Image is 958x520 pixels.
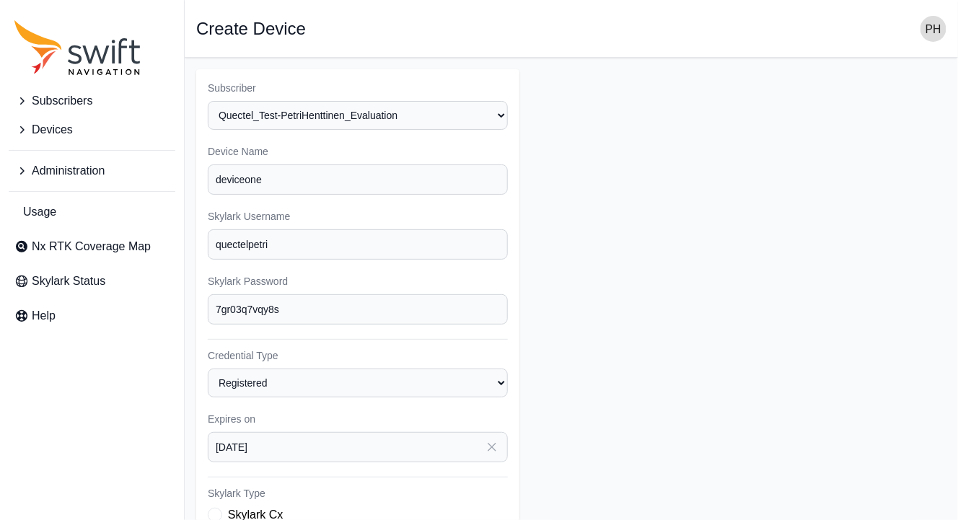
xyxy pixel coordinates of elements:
button: Administration [9,157,175,185]
input: YYYY-MM-DD [208,432,508,462]
label: Expires on [208,412,508,426]
label: Skylark Username [208,209,508,224]
select: Subscriber [208,101,508,130]
span: Devices [32,121,73,138]
a: Nx RTK Coverage Map [9,232,175,261]
h1: Create Device [196,20,306,38]
span: Administration [32,162,105,180]
a: Skylark Status [9,267,175,296]
span: Skylark Status [32,273,105,290]
a: Usage [9,198,175,226]
button: Subscribers [9,87,175,115]
span: Usage [23,203,56,221]
a: Help [9,301,175,330]
input: Device #01 [208,164,508,195]
label: Skylark Password [208,274,508,288]
span: Subscribers [32,92,92,110]
button: Devices [9,115,175,144]
label: Credential Type [208,348,508,363]
input: password [208,294,508,325]
img: user photo [920,16,946,42]
span: Help [32,307,56,325]
span: Nx RTK Coverage Map [32,238,151,255]
label: Skylark Type [208,486,508,501]
label: Subscriber [208,81,508,95]
label: Device Name [208,144,508,159]
input: example-user [208,229,508,260]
